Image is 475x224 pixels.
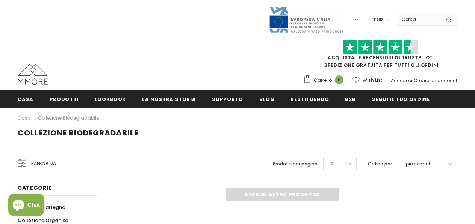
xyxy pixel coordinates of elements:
a: Segui il tuo ordine [372,90,430,107]
span: Collezione biodegradabile [18,128,138,138]
a: Blog [259,90,275,107]
a: Lookbook [95,90,126,107]
img: Fidati di Pilot Stars [343,40,418,54]
a: Accedi [391,77,407,84]
label: Ordina per [368,160,392,168]
span: SPEDIZIONE GRATUITA PER TUTTI GLI ORDINI [303,43,457,68]
a: Restituendo [290,90,329,107]
span: B2B [345,96,355,103]
span: or [408,77,413,84]
span: I più venduti [404,160,431,168]
a: Javni Razpis [269,16,344,23]
a: Wish List [352,74,382,87]
a: Carrello 0 [303,75,347,86]
a: Prodotti [50,90,79,107]
span: Collezione Organika [18,217,68,224]
span: Raffina da [31,159,56,168]
span: Blog [259,96,275,103]
span: Casa [18,96,33,103]
a: La nostra storia [142,90,196,107]
img: Casi MMORE [18,64,48,85]
span: Wish List [363,77,382,84]
span: Categorie [18,184,51,192]
img: Javni Razpis [269,6,344,33]
span: Lookbook [95,96,126,103]
span: 12 [329,160,333,168]
span: supporto [212,96,243,103]
a: supporto [212,90,243,107]
a: Collezione biodegradabile [38,115,99,121]
a: Acquista le recensioni di TrustPilot [328,54,433,61]
a: B2B [345,90,355,107]
a: Casa [18,114,31,123]
span: Prodotti [50,96,79,103]
span: Segui il tuo ordine [372,96,430,103]
a: Creare un account [414,77,457,84]
span: La nostra storia [142,96,196,103]
inbox-online-store-chat: Shopify online store chat [6,194,47,218]
label: Prodotti per pagina [273,160,318,168]
input: Search Site [397,14,440,25]
span: 0 [335,75,343,84]
a: Casa [18,90,33,107]
span: EUR [374,16,383,24]
span: Carrello [314,77,332,84]
span: Restituendo [290,96,329,103]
